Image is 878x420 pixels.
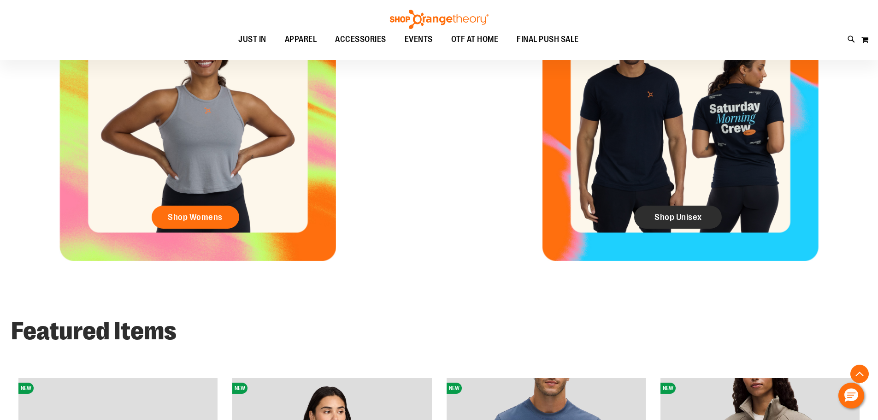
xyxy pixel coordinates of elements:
span: NEW [447,383,462,394]
a: APPAREL [276,29,326,50]
span: NEW [232,383,247,394]
a: FINAL PUSH SALE [507,29,588,50]
span: Shop Womens [168,212,223,222]
span: EVENTS [405,29,433,50]
button: Hello, have a question? Let’s chat. [838,383,864,408]
span: JUST IN [238,29,266,50]
a: Shop Unisex [634,206,722,229]
span: NEW [18,383,34,394]
span: Shop Unisex [654,212,702,222]
a: OTF AT HOME [442,29,508,50]
a: EVENTS [395,29,442,50]
a: JUST IN [229,29,276,50]
span: OTF AT HOME [451,29,499,50]
img: Shop Orangetheory [389,10,490,29]
strong: Featured Items [11,317,177,345]
span: FINAL PUSH SALE [517,29,579,50]
button: Back To Top [850,365,869,383]
a: ACCESSORIES [326,29,395,50]
span: ACCESSORIES [335,29,386,50]
span: APPAREL [285,29,317,50]
a: Shop Womens [152,206,239,229]
span: NEW [660,383,676,394]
